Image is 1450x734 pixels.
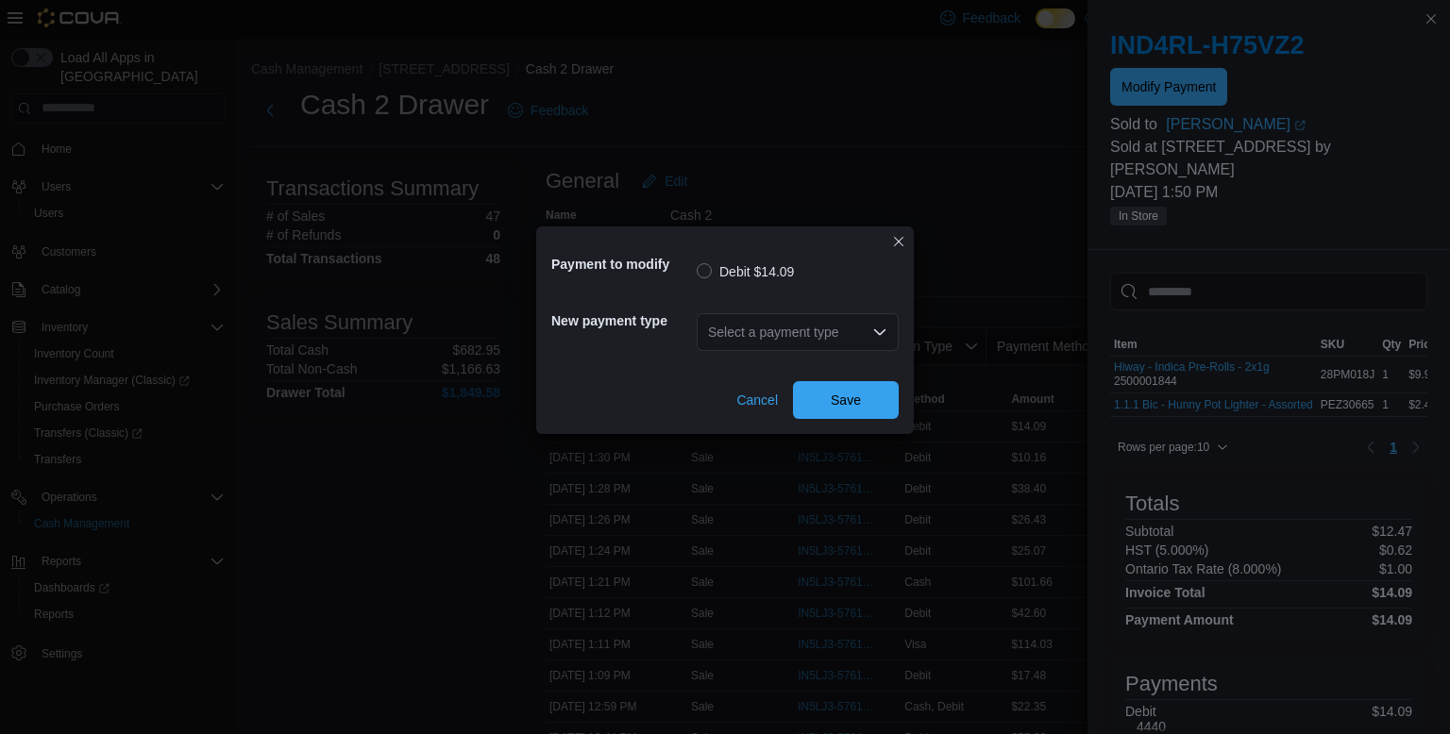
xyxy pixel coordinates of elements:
[697,260,794,283] label: Debit $14.09
[551,302,693,340] h5: New payment type
[831,391,861,409] span: Save
[708,321,710,343] input: Accessible screen reader label
[793,381,899,419] button: Save
[551,245,693,283] h5: Payment to modify
[736,391,778,409] span: Cancel
[887,230,910,253] button: Closes this modal window
[872,325,887,340] button: Open list of options
[729,381,785,419] button: Cancel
